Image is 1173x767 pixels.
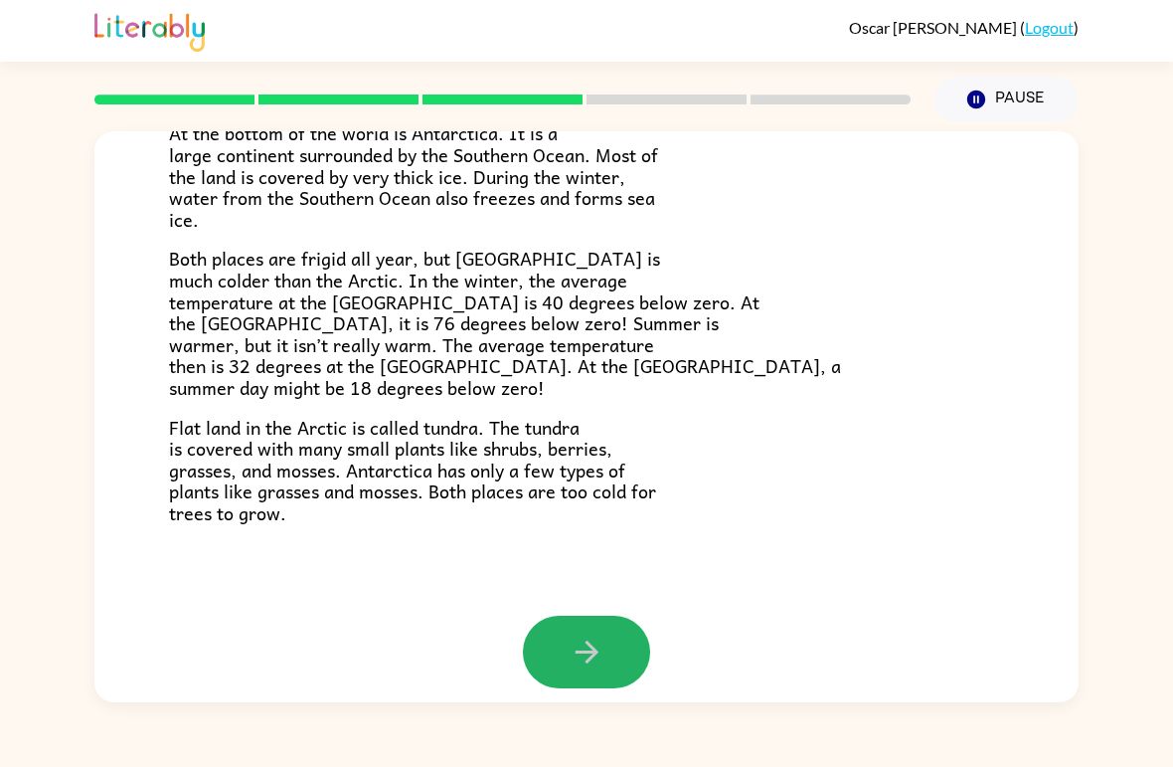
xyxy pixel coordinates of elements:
[934,77,1079,122] button: Pause
[169,244,841,402] span: Both places are frigid all year, but [GEOGRAPHIC_DATA] is much colder than the Arctic. In the win...
[849,18,1020,37] span: Oscar [PERSON_NAME]
[169,413,656,527] span: Flat land in the Arctic is called tundra. The tundra is covered with many small plants like shrub...
[849,18,1079,37] div: ( )
[169,118,658,233] span: At the bottom of the world is Antarctica. It is a large continent surrounded by the Southern Ocea...
[94,8,205,52] img: Literably
[1025,18,1074,37] a: Logout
